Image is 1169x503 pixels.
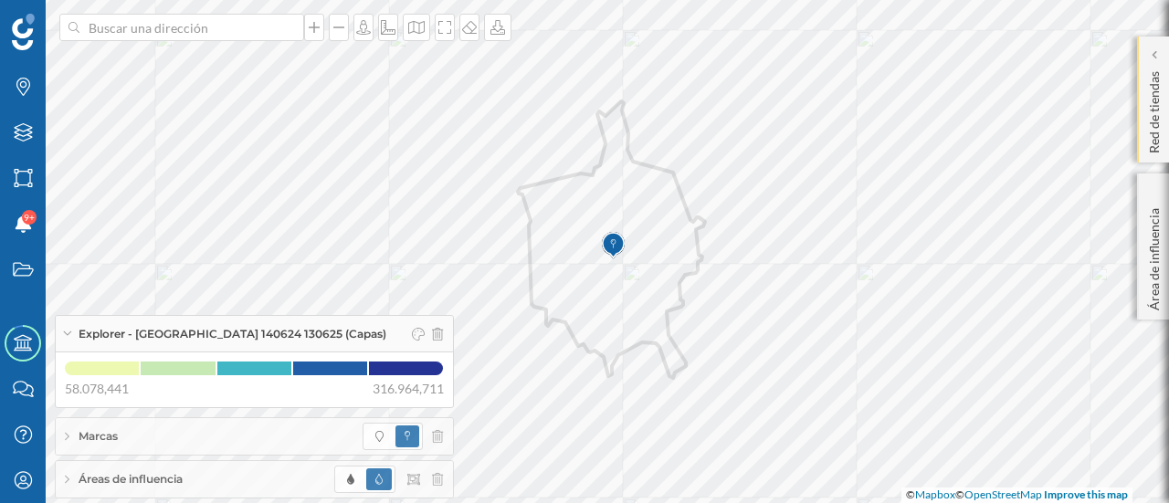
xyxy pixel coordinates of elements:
span: 58.078,441 [65,380,129,398]
span: Áreas de influencia [79,471,183,487]
p: Área de influencia [1145,201,1164,310]
span: Marcas [79,428,118,445]
img: Marker [602,227,625,264]
a: OpenStreetMap [964,487,1042,501]
p: Red de tiendas [1145,64,1164,153]
span: Explorer - [GEOGRAPHIC_DATA] 140624 130625 (Capas) [79,326,386,342]
div: © © [901,487,1132,503]
a: Mapbox [915,487,955,501]
img: Geoblink Logo [12,14,35,50]
span: 316.964,711 [373,380,444,398]
a: Improve this map [1044,487,1128,501]
span: Soporte [37,13,101,29]
span: 9+ [24,208,35,226]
